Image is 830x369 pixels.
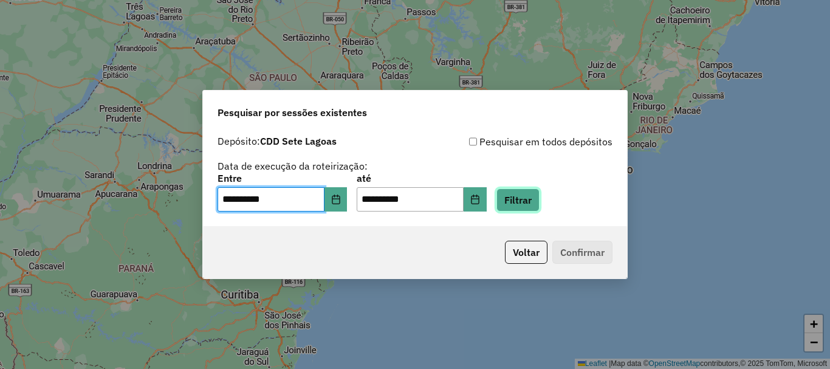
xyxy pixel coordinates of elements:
[260,135,337,147] strong: CDD Sete Lagoas
[415,134,612,149] div: Pesquisar em todos depósitos
[218,159,368,173] label: Data de execução da roteirização:
[324,187,348,212] button: Choose Date
[218,134,337,148] label: Depósito:
[218,105,367,120] span: Pesquisar por sessões existentes
[464,187,487,212] button: Choose Date
[357,171,486,185] label: até
[496,188,540,212] button: Filtrar
[218,171,347,185] label: Entre
[505,241,547,264] button: Voltar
